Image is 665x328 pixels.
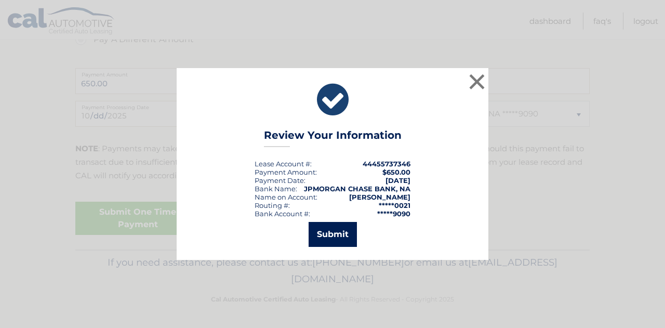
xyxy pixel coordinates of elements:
[255,168,317,176] div: Payment Amount:
[255,185,297,193] div: Bank Name:
[349,193,410,201] strong: [PERSON_NAME]
[309,222,357,247] button: Submit
[255,209,310,218] div: Bank Account #:
[255,176,304,185] span: Payment Date
[255,176,305,185] div: :
[255,201,290,209] div: Routing #:
[467,71,487,92] button: ×
[385,176,410,185] span: [DATE]
[304,185,410,193] strong: JPMORGAN CHASE BANK, NA
[363,160,410,168] strong: 44455737346
[382,168,410,176] span: $650.00
[255,160,312,168] div: Lease Account #:
[264,129,402,147] h3: Review Your Information
[255,193,317,201] div: Name on Account:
